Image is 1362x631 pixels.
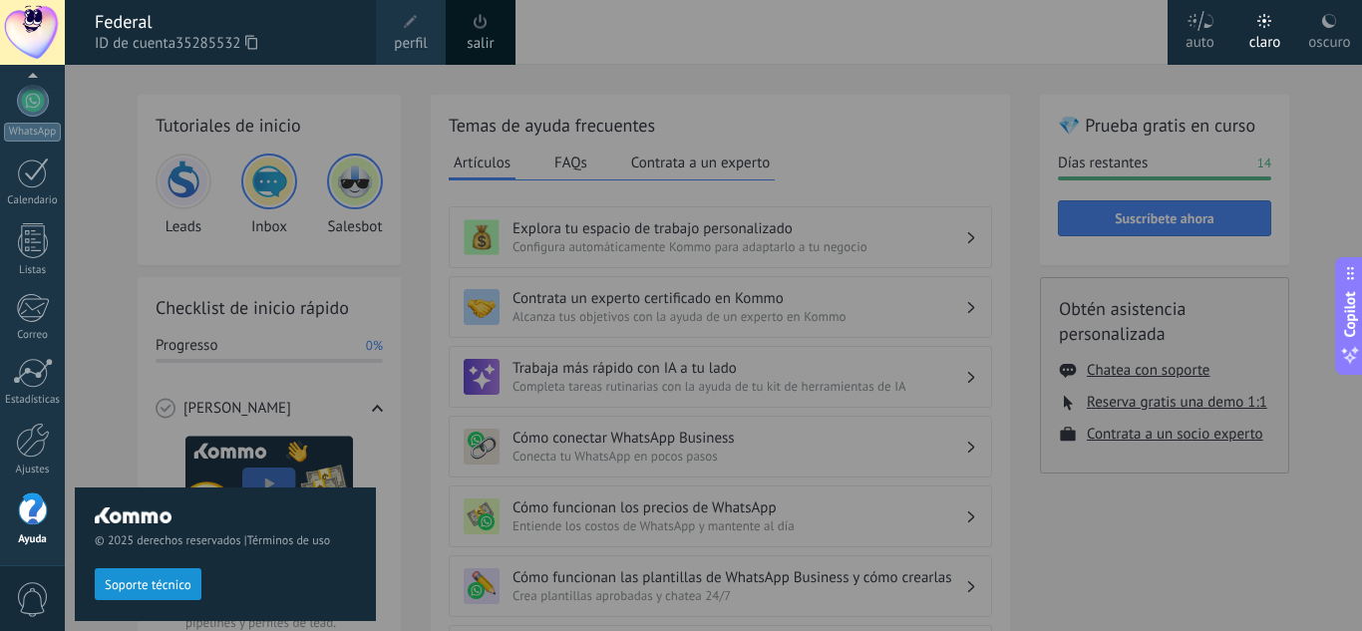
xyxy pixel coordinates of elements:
[1340,291,1360,337] span: Copilot
[4,533,62,546] div: Ayuda
[4,464,62,476] div: Ajustes
[394,33,427,55] span: perfil
[4,329,62,342] div: Correo
[95,568,201,600] button: Soporte técnico
[467,33,494,55] a: salir
[4,194,62,207] div: Calendario
[1308,13,1350,65] div: oscuro
[105,578,191,592] span: Soporte técnico
[247,533,330,548] a: Términos de uso
[4,264,62,277] div: Listas
[95,11,356,33] div: Federal
[95,576,201,591] a: Soporte técnico
[1249,13,1281,65] div: claro
[95,533,356,548] span: © 2025 derechos reservados |
[95,33,356,55] span: ID de cuenta
[4,123,61,142] div: WhatsApp
[4,394,62,407] div: Estadísticas
[175,33,257,55] span: 35285532
[1186,13,1214,65] div: auto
